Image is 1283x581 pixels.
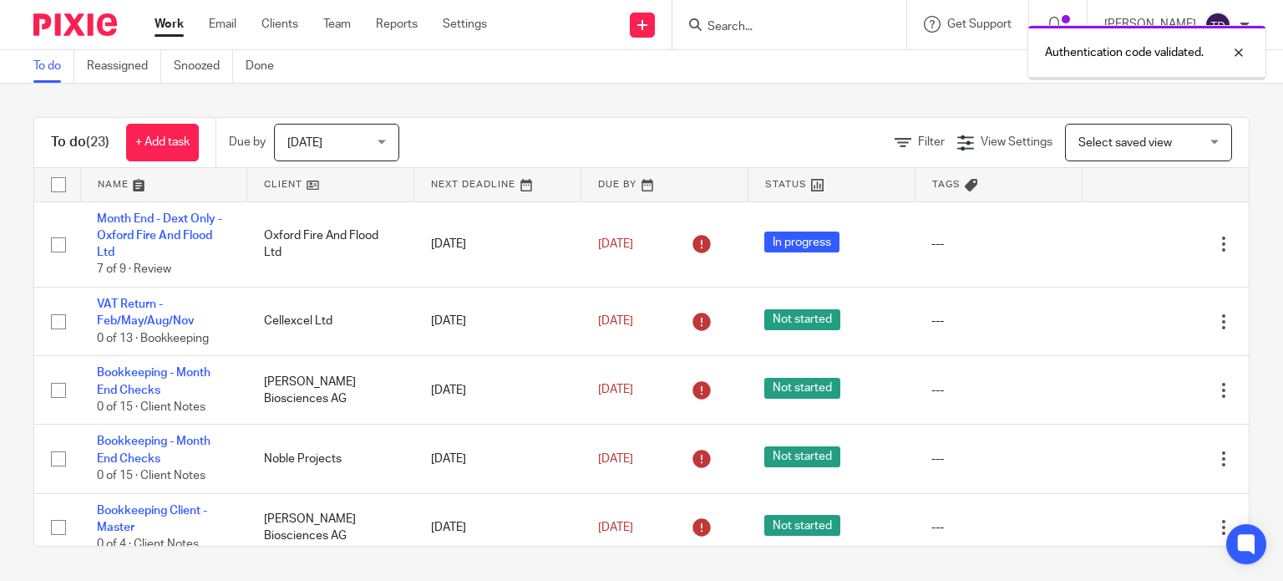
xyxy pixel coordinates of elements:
[764,309,840,330] span: Not started
[931,236,1065,252] div: ---
[97,333,209,344] span: 0 of 13 · Bookkeeping
[51,134,109,151] h1: To do
[931,313,1065,329] div: ---
[33,13,117,36] img: Pixie
[931,382,1065,399] div: ---
[764,515,840,536] span: Not started
[1078,137,1172,149] span: Select saved view
[598,453,633,465] span: [DATE]
[598,522,633,533] span: [DATE]
[414,493,581,562] td: [DATE]
[323,16,351,33] a: Team
[155,16,184,33] a: Work
[598,315,633,327] span: [DATE]
[287,137,322,149] span: [DATE]
[414,425,581,493] td: [DATE]
[97,505,207,533] a: Bookkeeping Client - Master
[414,288,581,356] td: [DATE]
[931,451,1065,467] div: ---
[247,201,414,288] td: Oxford Fire And Flood Ltd
[97,264,171,276] span: 7 of 9 · Review
[764,232,839,252] span: In progress
[229,134,266,150] p: Due by
[97,401,205,413] span: 0 of 15 · Client Notes
[97,298,195,327] a: VAT Return - Feb/May/Aug/Nov
[598,385,633,396] span: [DATE]
[247,288,414,356] td: Cellexcel Ltd
[97,213,222,259] a: Month End - Dext Only - Oxford Fire And Flood Ltd
[931,519,1065,536] div: ---
[598,238,633,250] span: [DATE]
[246,50,287,83] a: Done
[443,16,487,33] a: Settings
[981,136,1052,148] span: View Settings
[33,50,74,83] a: To do
[97,539,199,551] span: 0 of 4 · Client Notes
[918,136,945,148] span: Filter
[247,493,414,562] td: [PERSON_NAME] Biosciences AG
[1045,44,1204,61] p: Authentication code validated.
[126,124,199,161] a: + Add task
[764,378,840,399] span: Not started
[932,180,961,189] span: Tags
[247,425,414,493] td: Noble Projects
[97,470,205,482] span: 0 of 15 · Client Notes
[414,356,581,425] td: [DATE]
[174,50,233,83] a: Snoozed
[209,16,236,33] a: Email
[764,446,840,467] span: Not started
[1204,12,1231,38] img: svg%3E
[87,50,161,83] a: Reassigned
[376,16,418,33] a: Reports
[86,135,109,149] span: (23)
[97,436,210,464] a: Bookkeeping - Month End Checks
[414,201,581,288] td: [DATE]
[261,16,298,33] a: Clients
[97,367,210,395] a: Bookkeeping - Month End Checks
[247,356,414,425] td: [PERSON_NAME] Biosciences AG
